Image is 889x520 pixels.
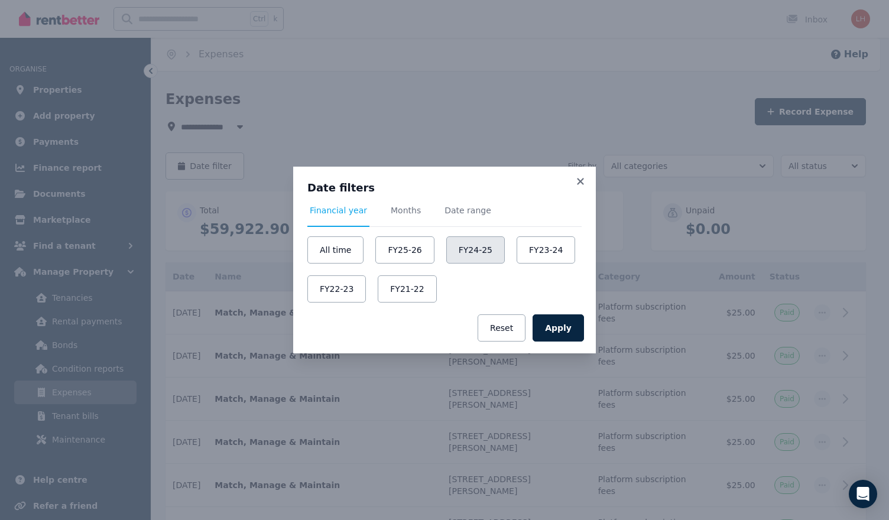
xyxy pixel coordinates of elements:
[307,275,366,303] button: FY22-23
[307,236,364,264] button: All time
[533,314,584,342] button: Apply
[444,204,491,216] span: Date range
[307,181,582,195] h3: Date filters
[310,204,367,216] span: Financial year
[478,314,525,342] button: Reset
[375,236,434,264] button: FY25-26
[517,236,575,264] button: FY23-24
[307,204,582,227] nav: Tabs
[391,204,421,216] span: Months
[378,275,436,303] button: FY21-22
[446,236,505,264] button: FY24-25
[849,480,877,508] div: Open Intercom Messenger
